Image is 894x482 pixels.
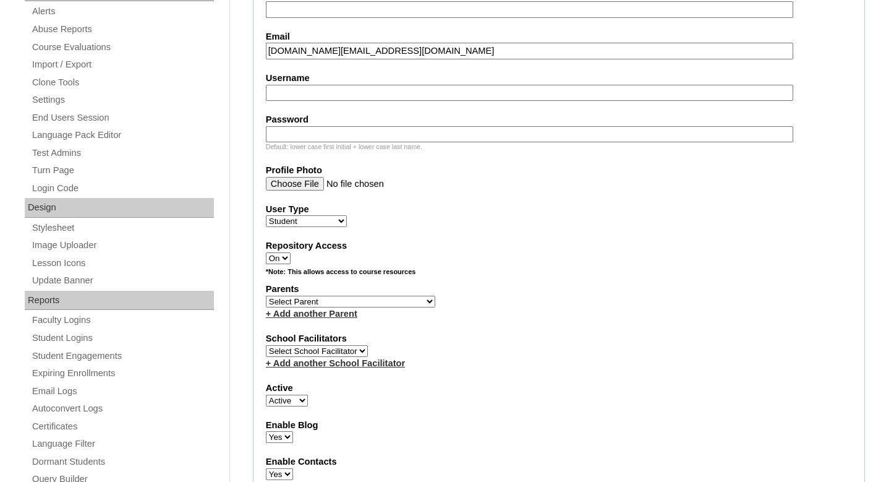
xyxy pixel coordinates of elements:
[266,332,852,345] label: School Facilitators
[266,358,405,368] a: + Add another School Facilitator
[31,22,214,37] a: Abuse Reports
[31,256,214,271] a: Lesson Icons
[31,40,214,55] a: Course Evaluations
[31,4,214,19] a: Alerts
[31,273,214,288] a: Update Banner
[31,145,214,161] a: Test Admins
[266,164,852,177] label: Profile Photo
[266,203,852,216] label: User Type
[31,110,214,126] a: End Users Session
[266,309,357,319] a: + Add another Parent
[31,384,214,399] a: Email Logs
[25,291,214,311] div: Reports
[31,220,214,236] a: Stylesheet
[31,163,214,178] a: Turn Page
[31,75,214,90] a: Clone Tools
[266,142,852,152] div: Default: lower case first initial + lower case last name.
[31,436,214,452] a: Language Filter
[31,454,214,470] a: Dormant Students
[266,30,852,43] label: Email
[31,419,214,434] a: Certificates
[266,455,852,468] label: Enable Contacts
[25,198,214,218] div: Design
[266,113,852,126] label: Password
[31,127,214,143] a: Language Pack Editor
[266,382,852,395] label: Active
[266,267,852,283] div: *Note: This allows access to course resources
[31,238,214,253] a: Image Uploader
[31,330,214,346] a: Student Logins
[31,312,214,328] a: Faculty Logins
[266,239,852,252] label: Repository Access
[266,419,852,432] label: Enable Blog
[31,348,214,364] a: Student Engagements
[31,57,214,72] a: Import / Export
[266,72,852,85] label: Username
[31,181,214,196] a: Login Code
[31,92,214,108] a: Settings
[266,283,852,296] label: Parents
[31,401,214,416] a: Autoconvert Logs
[31,366,214,381] a: Expiring Enrollments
